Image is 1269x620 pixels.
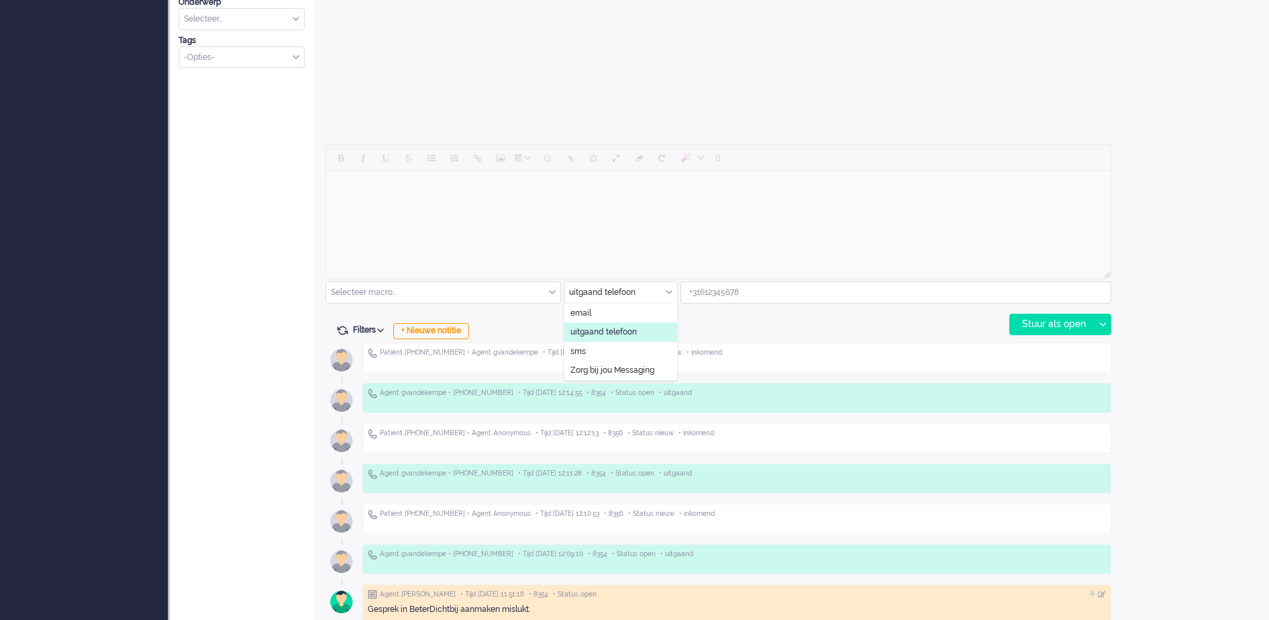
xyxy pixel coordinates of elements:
span: Agent gvandekempe • [PHONE_NUMBER] [380,388,513,398]
span: • 8354 [587,388,606,398]
span: • inkomend [679,509,715,519]
span: uitgaand telefoon [570,326,637,338]
span: Patiënt [PHONE_NUMBER] • Agent Anonymous [380,429,531,438]
li: uitgaand telefoon [564,322,677,342]
li: sms [564,342,677,361]
span: • Status open [553,590,597,599]
div: + Nieuwe notitie [393,323,469,339]
div: Tags [179,35,305,46]
span: • Tijd [DATE] 11:51:16 [460,590,524,599]
li: Zorg bij jou Messaging [564,361,677,380]
li: email [564,304,677,323]
span: • Tijd [DATE] 12:14:55 [518,388,582,398]
span: • uitgaand [659,388,692,398]
img: avatar [325,343,358,377]
span: • inkomend [687,348,722,357]
span: • uitgaand [660,549,693,559]
img: ic_note_grey.svg [368,590,377,599]
span: • Tijd [DATE] 12:15:38 [543,348,607,357]
img: ic_telephone_grey.svg [368,388,377,398]
img: ic_telephone_grey.svg [368,469,377,479]
img: avatar [325,504,358,538]
img: ic_telephone_grey.svg [368,348,377,358]
span: Patiënt [PHONE_NUMBER] • Agent Anonymous [380,509,531,519]
input: +31612345678 [681,282,1111,303]
img: ic_telephone_grey.svg [368,549,377,560]
span: • Tijd [DATE] 12:11:28 [518,469,582,478]
img: avatar [325,464,358,498]
span: • 8356 [604,509,623,519]
img: ic_telephone_grey.svg [368,429,377,439]
span: Agent [PERSON_NAME] [380,590,456,599]
span: • Tijd [DATE] 12:09:10 [518,549,583,559]
span: • Status open [612,549,656,559]
span: • 8354 [588,549,607,559]
img: avatar [325,585,358,619]
span: • Tijd [DATE] 12:12:13 [536,429,599,438]
span: Agent gvandekempe • [PHONE_NUMBER] [380,469,513,478]
img: avatar [325,384,358,417]
img: avatar [325,424,358,457]
span: • 8354 [529,590,548,599]
span: • Status open [611,388,654,398]
img: avatar [325,545,358,578]
span: • Status nieuw [628,509,674,519]
div: Stuur als open [1010,314,1094,335]
span: • uitgaand [659,469,692,478]
span: Patiënt [PHONE_NUMBER] • Agent gvandekempe [380,348,538,357]
span: • inkomend [678,429,714,438]
span: • 8356 [603,429,623,438]
span: Filters [353,325,389,335]
span: • 8354 [587,469,606,478]
img: ic_telephone_grey.svg [368,509,377,519]
body: Rich Text Area. Press ALT-0 for help. [5,5,779,29]
div: Select Tags [179,46,305,69]
span: • Tijd [DATE] 12:10:53 [536,509,599,519]
span: Zorg bij jou Messaging [570,365,654,376]
span: • Status open [611,469,654,478]
span: email [570,308,591,319]
span: Agent gvandekempe • [PHONE_NUMBER] [380,549,513,559]
span: • Status nieuw [627,429,674,438]
span: sms [570,346,586,357]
